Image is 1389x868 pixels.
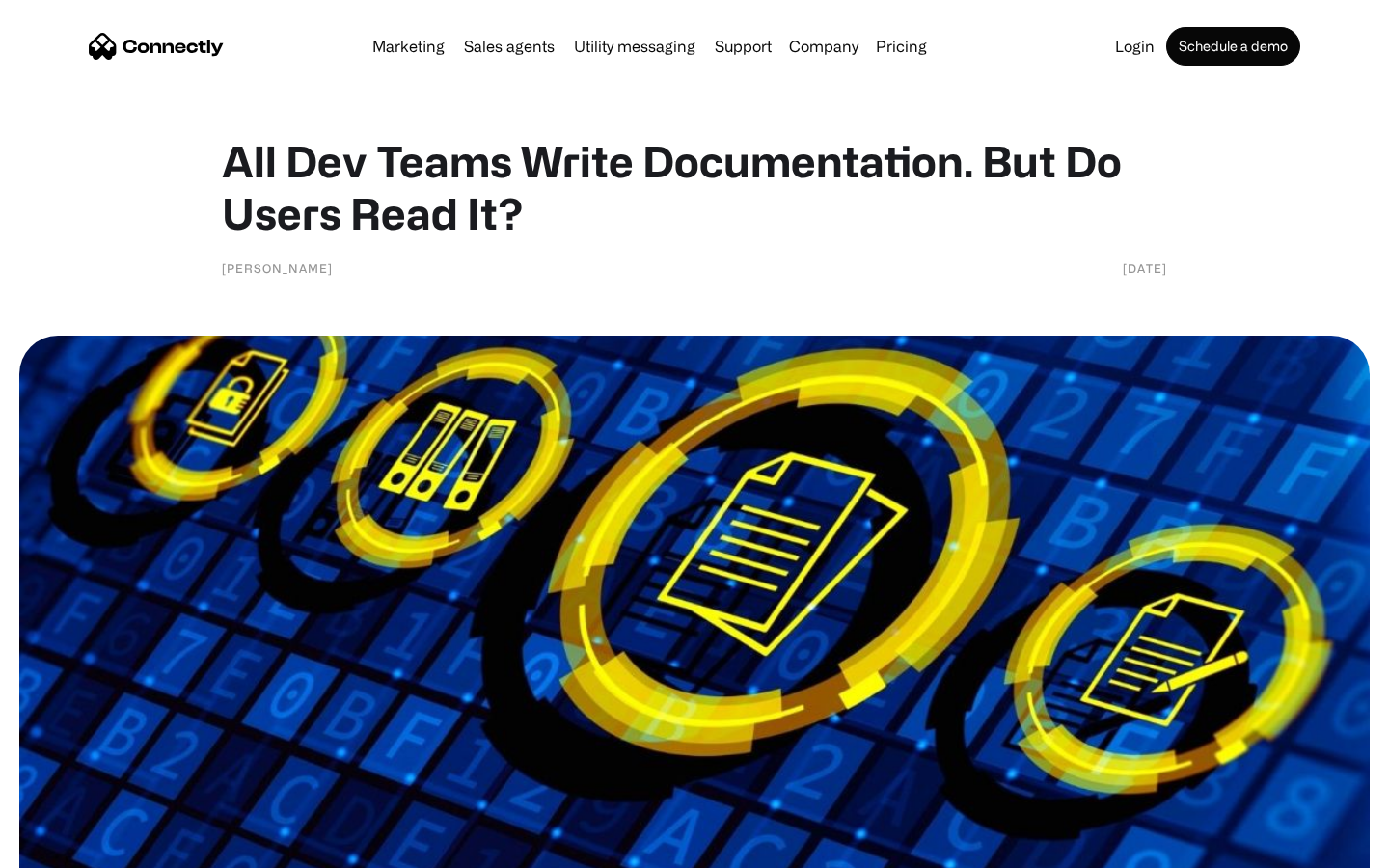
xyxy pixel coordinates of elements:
[868,39,935,54] a: Pricing
[783,33,864,60] div: Company
[1166,27,1300,66] a: Schedule a demo
[789,33,858,60] div: Company
[566,39,703,54] a: Utility messaging
[19,834,116,861] aside: Language selected: English
[222,258,333,278] div: [PERSON_NAME]
[89,32,224,61] a: home
[1123,258,1167,278] div: [DATE]
[707,39,779,54] a: Support
[1107,39,1162,54] a: Login
[222,135,1167,239] h1: All Dev Teams Write Documentation. But Do Users Read It?
[365,39,452,54] a: Marketing
[39,834,116,861] ul: Language list
[456,39,562,54] a: Sales agents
